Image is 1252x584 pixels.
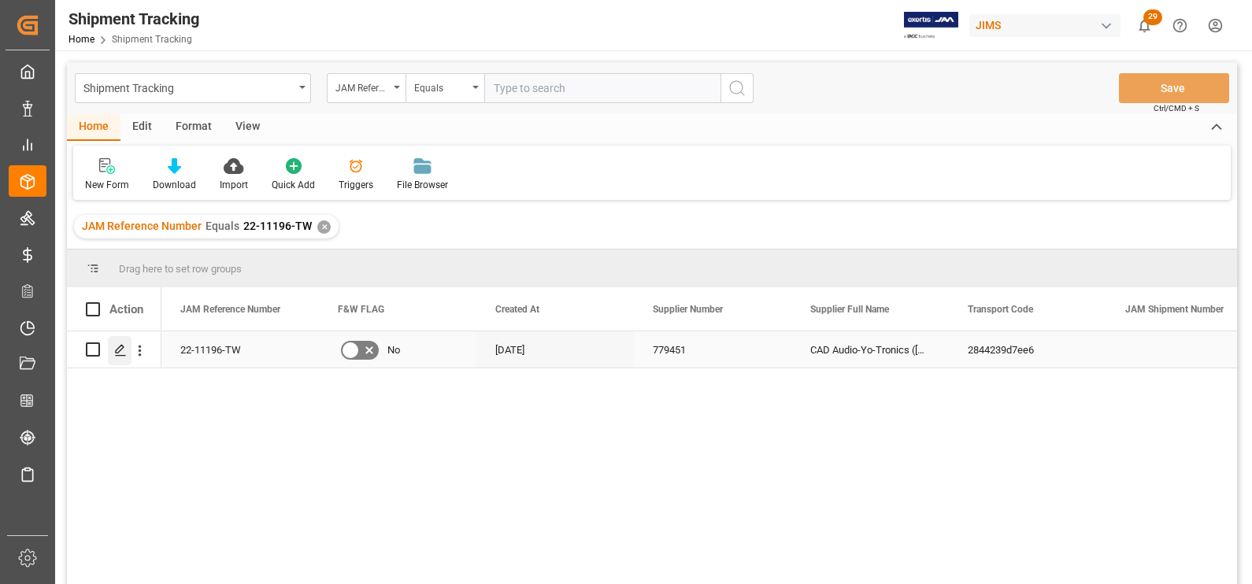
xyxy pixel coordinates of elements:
span: Drag here to set row groups [119,263,242,275]
span: Created At [495,304,539,315]
span: Transport Code [968,304,1033,315]
span: No [387,332,400,368]
div: JAM Reference Number [335,77,389,95]
div: Triggers [339,178,373,192]
div: Shipment Tracking [69,7,199,31]
div: Equals [414,77,468,95]
a: Home [69,34,94,45]
span: JAM Reference Number [82,220,202,232]
button: search button [720,73,754,103]
img: Exertis%20JAM%20-%20Email%20Logo.jpg_1722504956.jpg [904,12,958,39]
div: Quick Add [272,178,315,192]
div: Edit [120,114,164,141]
div: File Browser [397,178,448,192]
button: open menu [406,73,484,103]
span: 29 [1143,9,1162,25]
div: 2844239d7ee6 [949,331,1106,368]
span: Ctrl/CMD + S [1154,102,1199,114]
div: CAD Audio-Yo-Tronics ([GEOGRAPHIC_DATA]) [791,331,949,368]
span: F&W FLAG [338,304,384,315]
span: 22-11196-TW [243,220,312,232]
div: Import [220,178,248,192]
div: [DATE] [476,331,634,368]
div: 22-11196-TW [161,331,319,368]
div: Format [164,114,224,141]
div: New Form [85,178,129,192]
input: Type to search [484,73,720,103]
div: Download [153,178,196,192]
span: Supplier Full Name [810,304,889,315]
span: JAM Shipment Number [1125,304,1224,315]
button: open menu [75,73,311,103]
button: show 29 new notifications [1127,8,1162,43]
span: Equals [206,220,239,232]
button: Save [1119,73,1229,103]
div: ✕ [317,220,331,234]
span: Supplier Number [653,304,723,315]
div: JIMS [969,14,1121,37]
div: Press SPACE to select this row. [67,331,161,368]
button: open menu [327,73,406,103]
div: 779451 [634,331,791,368]
button: Help Center [1162,8,1198,43]
div: Shipment Tracking [83,77,294,97]
span: JAM Reference Number [180,304,280,315]
div: View [224,114,272,141]
div: Action [109,302,143,316]
button: JIMS [969,10,1127,40]
div: Home [67,114,120,141]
